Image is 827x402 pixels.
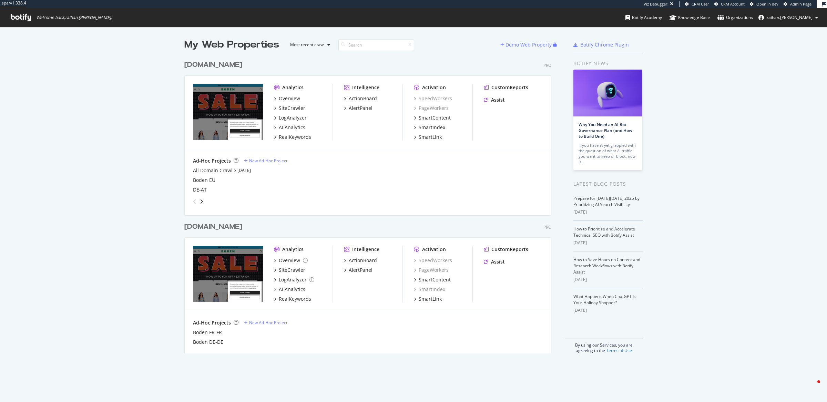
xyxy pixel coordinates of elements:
[414,95,452,102] a: SpeedWorkers
[338,39,414,51] input: Search
[249,320,287,326] div: New Ad-Hoc Project
[279,276,307,283] div: LogAnalyzer
[36,15,112,20] span: Welcome back, raihan.[PERSON_NAME] !
[193,186,207,193] a: DE-AT
[414,124,445,131] a: SmartIndex
[414,105,449,112] a: PageWorkers
[274,276,314,283] a: LogAnalyzer
[565,339,643,353] div: By using our Services, you are agreeing to the
[573,60,643,67] div: Botify news
[500,39,553,50] button: Demo Web Property
[573,240,643,246] div: [DATE]
[573,180,643,188] div: Latest Blog Posts
[753,12,824,23] button: raihan.[PERSON_NAME]
[573,41,629,48] a: Botify Chrome Plugin
[184,38,279,52] div: My Web Properties
[484,84,528,91] a: CustomReports
[193,339,223,346] a: Boden DE-DE
[193,157,231,164] div: Ad-Hoc Projects
[606,348,632,353] a: Terms of Use
[414,296,442,302] a: SmartLink
[573,257,640,275] a: How to Save Hours on Content and Research Workflows with Botify Assist
[721,1,745,7] span: CRM Account
[790,1,811,7] span: Admin Page
[274,95,300,102] a: Overview
[419,296,442,302] div: SmartLink
[543,224,551,230] div: Pro
[285,39,333,50] button: Most recent crawl
[279,267,305,274] div: SiteCrawler
[184,60,245,70] a: [DOMAIN_NAME]
[279,124,305,131] div: AI Analytics
[717,8,753,27] a: Organizations
[692,1,709,7] span: CRM User
[717,14,753,21] div: Organizations
[193,246,263,302] img: us.boden.com
[349,105,372,112] div: AlertPanel
[274,257,308,264] a: Overview
[274,105,305,112] a: SiteCrawler
[274,296,311,302] a: RealKeywords
[349,267,372,274] div: AlertPanel
[625,8,662,27] a: Botify Academy
[500,42,553,48] a: Demo Web Property
[274,134,311,141] a: RealKeywords
[756,1,778,7] span: Open in dev
[193,329,222,336] a: Boden FR-FR
[279,95,300,102] div: Overview
[279,105,305,112] div: SiteCrawler
[184,222,242,232] div: [DOMAIN_NAME]
[491,96,505,103] div: Assist
[193,177,215,184] div: Boden EU
[644,1,668,7] div: Viz Debugger:
[573,226,635,238] a: How to Prioritize and Accelerate Technical SEO with Botify Assist
[573,293,636,306] a: What Happens When ChatGPT Is Your Holiday Shopper?
[419,114,451,121] div: SmartContent
[344,257,377,264] a: ActionBoard
[349,95,377,102] div: ActionBoard
[422,246,446,253] div: Activation
[279,286,305,293] div: AI Analytics
[184,52,557,353] div: grid
[279,257,300,264] div: Overview
[193,167,233,174] a: All Domain Crawl
[506,41,552,48] div: Demo Web Property
[190,196,199,207] div: angle-left
[344,105,372,112] a: AlertPanel
[625,14,662,21] div: Botify Academy
[414,276,451,283] a: SmartContent
[290,43,325,47] div: Most recent crawl
[414,257,452,264] a: SpeedWorkers
[767,14,813,20] span: raihan.ahmed
[414,267,449,274] a: PageWorkers
[193,84,263,140] img: www.boden.com
[484,246,528,253] a: CustomReports
[282,246,304,253] div: Analytics
[184,60,242,70] div: [DOMAIN_NAME]
[422,84,446,91] div: Activation
[414,134,442,141] a: SmartLink
[414,114,451,121] a: SmartContent
[579,143,637,165] div: If you haven’t yet grappled with the question of what AI traffic you want to keep or block, now is…
[344,95,377,102] a: ActionBoard
[670,14,710,21] div: Knowledge Base
[274,124,305,131] a: AI Analytics
[414,286,445,293] a: SmartIndex
[193,319,231,326] div: Ad-Hoc Projects
[419,276,451,283] div: SmartContent
[580,41,629,48] div: Botify Chrome Plugin
[714,1,745,7] a: CRM Account
[750,1,778,7] a: Open in dev
[274,286,305,293] a: AI Analytics
[279,134,311,141] div: RealKeywords
[573,277,643,283] div: [DATE]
